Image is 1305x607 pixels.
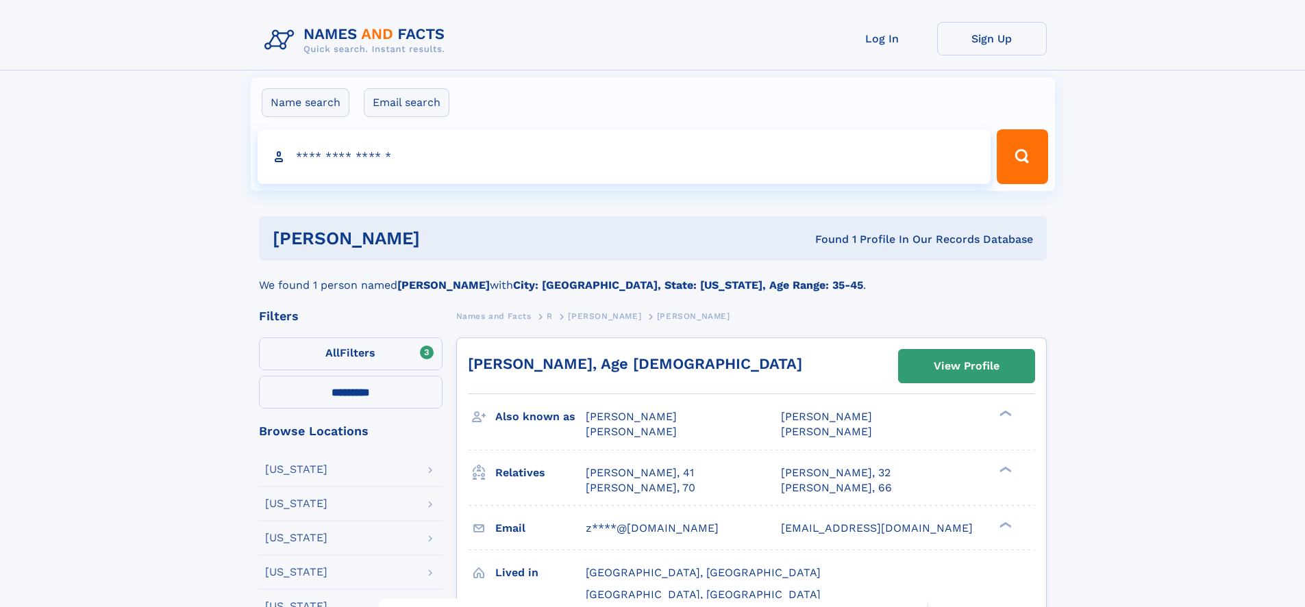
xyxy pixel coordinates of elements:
[262,88,349,117] label: Name search
[568,311,641,321] span: [PERSON_NAME]
[495,405,586,428] h3: Also known as
[586,425,677,438] span: [PERSON_NAME]
[259,337,443,370] label: Filters
[586,480,695,495] a: [PERSON_NAME], 70
[265,532,327,543] div: [US_STATE]
[586,566,821,579] span: [GEOGRAPHIC_DATA], [GEOGRAPHIC_DATA]
[781,425,872,438] span: [PERSON_NAME]
[997,129,1047,184] button: Search Button
[259,310,443,322] div: Filters
[586,465,694,480] a: [PERSON_NAME], 41
[325,346,340,359] span: All
[259,261,1047,294] div: We found 1 person named with .
[495,517,586,540] h3: Email
[468,355,802,372] a: [PERSON_NAME], Age [DEMOGRAPHIC_DATA]
[259,22,456,59] img: Logo Names and Facts
[996,409,1012,418] div: ❯
[265,464,327,475] div: [US_STATE]
[495,561,586,584] h3: Lived in
[934,350,999,382] div: View Profile
[781,465,891,480] a: [PERSON_NAME], 32
[586,588,821,601] span: [GEOGRAPHIC_DATA], [GEOGRAPHIC_DATA]
[259,425,443,437] div: Browse Locations
[265,498,327,509] div: [US_STATE]
[397,279,490,292] b: [PERSON_NAME]
[899,350,1034,383] a: View Profile
[781,410,872,423] span: [PERSON_NAME]
[996,520,1012,529] div: ❯
[364,88,449,117] label: Email search
[657,311,730,321] span: [PERSON_NAME]
[513,279,863,292] b: City: [GEOGRAPHIC_DATA], State: [US_STATE], Age Range: 35-45
[996,465,1012,474] div: ❯
[781,480,892,495] a: [PERSON_NAME], 66
[265,567,327,578] div: [US_STATE]
[547,307,553,324] a: R
[781,521,973,534] span: [EMAIL_ADDRESS][DOMAIN_NAME]
[258,129,991,184] input: search input
[456,307,532,324] a: Names and Facts
[568,307,641,324] a: [PERSON_NAME]
[495,461,586,485] h3: Relatives
[937,22,1047,55] a: Sign Up
[273,230,618,247] h1: [PERSON_NAME]
[828,22,937,55] a: Log In
[547,311,553,321] span: R
[586,410,677,423] span: [PERSON_NAME]
[617,232,1033,247] div: Found 1 Profile In Our Records Database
